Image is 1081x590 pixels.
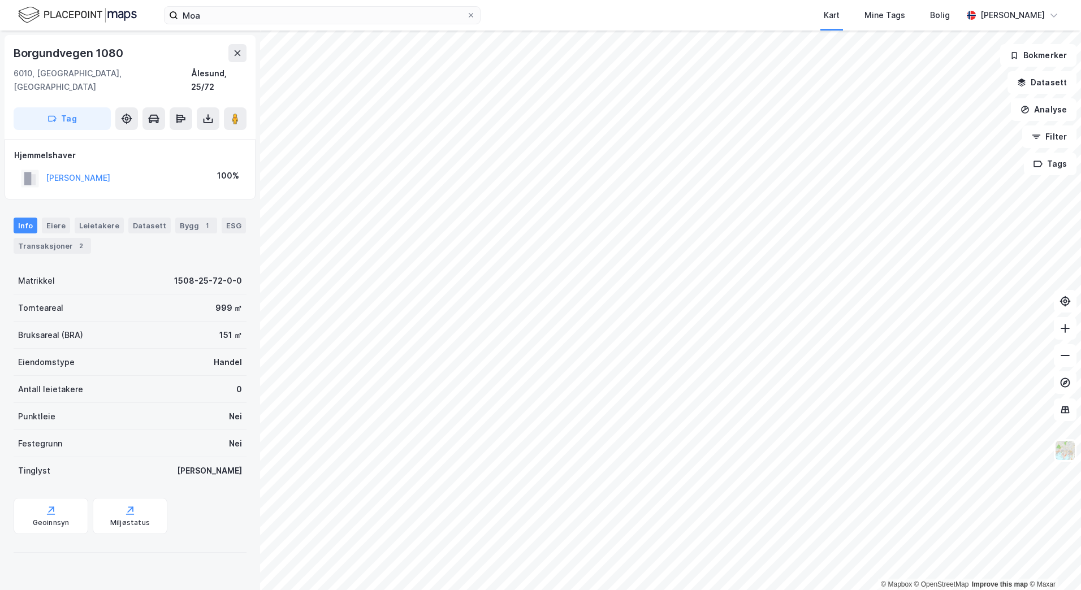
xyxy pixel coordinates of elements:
[1024,536,1081,590] iframe: Chat Widget
[18,355,75,369] div: Eiendomstype
[75,218,124,233] div: Leietakere
[229,437,242,450] div: Nei
[980,8,1045,22] div: [PERSON_NAME]
[18,410,55,423] div: Punktleie
[1024,536,1081,590] div: Kontrollprogram for chat
[14,107,111,130] button: Tag
[18,301,63,315] div: Tomteareal
[175,218,217,233] div: Bygg
[1011,98,1076,121] button: Analyse
[174,274,242,288] div: 1508-25-72-0-0
[177,464,242,478] div: [PERSON_NAME]
[1054,440,1076,461] img: Z
[1022,125,1076,148] button: Filter
[222,218,246,233] div: ESG
[42,218,70,233] div: Eiere
[1000,44,1076,67] button: Bokmerker
[1024,153,1076,175] button: Tags
[229,410,242,423] div: Nei
[18,437,62,450] div: Festegrunn
[824,8,840,22] div: Kart
[110,518,150,527] div: Miljøstatus
[930,8,950,22] div: Bolig
[1008,71,1076,94] button: Datasett
[214,355,242,369] div: Handel
[14,218,37,233] div: Info
[14,149,246,162] div: Hjemmelshaver
[914,580,969,588] a: OpenStreetMap
[128,218,171,233] div: Datasett
[18,383,83,396] div: Antall leietakere
[18,5,137,25] img: logo.f888ab2527a4732fd821a326f86c7f29.svg
[881,580,912,588] a: Mapbox
[18,464,50,478] div: Tinglyst
[14,44,126,62] div: Borgundvegen 1080
[33,518,70,527] div: Geoinnsyn
[219,328,242,342] div: 151 ㎡
[972,580,1028,588] a: Improve this map
[75,240,87,251] div: 2
[864,8,905,22] div: Mine Tags
[201,220,213,231] div: 1
[14,238,91,254] div: Transaksjoner
[215,301,242,315] div: 999 ㎡
[191,67,247,94] div: Ålesund, 25/72
[18,274,55,288] div: Matrikkel
[217,169,239,183] div: 100%
[236,383,242,396] div: 0
[18,328,83,342] div: Bruksareal (BRA)
[178,7,466,24] input: Søk på adresse, matrikkel, gårdeiere, leietakere eller personer
[14,67,191,94] div: 6010, [GEOGRAPHIC_DATA], [GEOGRAPHIC_DATA]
